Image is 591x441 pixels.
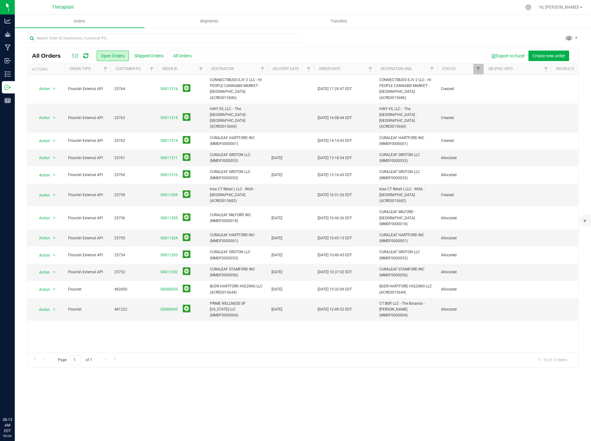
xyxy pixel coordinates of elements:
[34,191,50,200] span: Action
[210,301,264,319] span: PRIME WELLNESS OF [US_STATE] LLC (MMDF0000004)
[114,235,153,241] span: 25755
[318,192,352,198] span: [DATE] 16:31:26 EDT
[379,266,434,278] span: CURALEAF STAMFORD INC (MMDF0000056)
[379,301,434,319] span: CT BGP, LLC - The Botanist - [PERSON_NAME] (MMDF0000004)
[18,391,26,398] iframe: Resource center unread badge
[379,186,434,204] span: Insa CT Retail I, LLC - INSA - [GEOGRAPHIC_DATA] (ACRE0015682)
[318,138,352,144] span: [DATE] 14:14:43 EDT
[318,307,352,312] span: [DATE] 12:49:52 EDT
[379,209,434,227] span: CURALEAF MILFORD - [GEOGRAPHIC_DATA] (MMDF0000018)
[427,64,437,74] a: Filter
[68,172,107,178] span: Flourish External API
[97,51,129,61] button: Open Orders
[161,252,178,258] a: 00011203
[3,417,12,434] p: 08:13 AM EDT
[441,286,480,292] span: Allocated
[161,138,178,144] a: 00011214
[379,106,434,130] span: HWY 95, LLC. - The [GEOGRAPHIC_DATA] - [GEOGRAPHIC_DATA] (ACRE0015660)
[379,283,434,295] span: BUDR HARTFORD HOLDING LLC (ACRE0015644)
[211,67,234,71] a: Destination
[65,19,94,24] span: Orders
[68,86,107,92] span: Flourish External API
[271,155,282,161] span: [DATE]
[473,64,483,74] a: Filter
[441,235,480,241] span: Allocated
[68,235,107,241] span: Flourish External API
[379,135,434,147] span: CURALEAF HARTFORD INC (MMDF0000001)
[51,214,58,222] span: select
[114,269,153,275] span: 25753
[114,155,153,161] span: 25761
[5,18,11,24] inline-svg: Analytics
[162,67,177,71] a: Order ID
[51,84,58,93] span: select
[114,192,153,198] span: 25759
[34,305,50,314] span: Action
[271,172,282,178] span: [DATE]
[441,138,480,144] span: Created
[68,307,107,312] span: Flourish
[271,307,282,312] span: [DATE]
[161,155,178,161] a: 00011211
[271,286,282,292] span: [DATE]
[258,64,268,74] a: Filter
[273,67,299,71] a: Delivery Date
[34,285,50,294] span: Action
[442,67,455,71] a: Status
[210,186,264,204] span: Insa CT Retail I, LLC - INSA - [GEOGRAPHIC_DATA] (ACRE0015682)
[169,51,196,61] button: All Orders
[161,192,178,198] a: 00011209
[34,214,50,222] span: Action
[210,169,264,181] span: CURALEAF GROTON LLC (MMDF0000053)
[271,215,282,221] span: [DATE]
[379,77,434,101] span: CONNECTIBUDS EJV 2 LLC - HI PEOPLE CANNABIS MARKET - [GEOGRAPHIC_DATA] (ACRE0015686)
[114,138,153,144] span: 25762
[556,67,580,71] a: Invoice Date
[5,31,11,37] inline-svg: Grow
[318,115,352,121] span: [DATE] 16:08:44 EDT
[34,84,50,93] span: Action
[319,67,340,71] a: Order Date
[34,137,50,145] span: Action
[441,172,480,178] span: Allocated
[318,252,352,258] span: [DATE] 10:40:45 EDT
[3,434,12,438] p: 09/26
[161,215,178,221] a: 00011205
[161,115,178,121] a: 00011215
[51,113,58,122] span: select
[441,155,480,161] span: Allocated
[322,19,356,24] span: Transfers
[271,252,282,258] span: [DATE]
[441,192,480,198] span: Created
[68,286,107,292] span: Flourish
[68,115,107,121] span: Flourish External API
[161,286,178,292] a: 00000055
[528,51,569,61] button: Create new order
[34,234,50,242] span: Action
[365,64,376,74] a: Filter
[130,51,168,61] button: Shipped Orders
[5,84,11,90] inline-svg: Outbound
[487,51,528,61] button: Export to Excel
[539,5,579,10] span: Hi, [PERSON_NAME]!
[114,307,153,312] span: 481222
[271,235,282,241] span: [DATE]
[318,269,352,275] span: [DATE] 10:37:02 EDT
[161,235,178,241] a: 00011204
[318,155,352,161] span: [DATE] 13:18:54 EDT
[114,286,153,292] span: 482850
[71,355,82,365] input: 1
[161,307,178,312] a: 00000043
[192,19,227,24] span: Shipments
[210,249,264,261] span: CURALEAF GROTON LLC (MMDF0000053)
[210,152,264,164] span: CURALEAF GROTON LLC (MMDF0000053)
[52,5,74,10] span: Theraplant
[51,251,58,260] span: select
[441,115,480,121] span: Created
[488,67,513,71] a: QB Sync Info
[51,234,58,242] span: select
[34,154,50,162] span: Action
[145,15,274,28] a: Shipments
[161,269,178,275] a: 00011202
[210,77,264,101] span: CONNECTIBUDS EJV 2 LLC - HI PEOPLE CANNABIS MARKET - [GEOGRAPHIC_DATA] (ACRE0015686)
